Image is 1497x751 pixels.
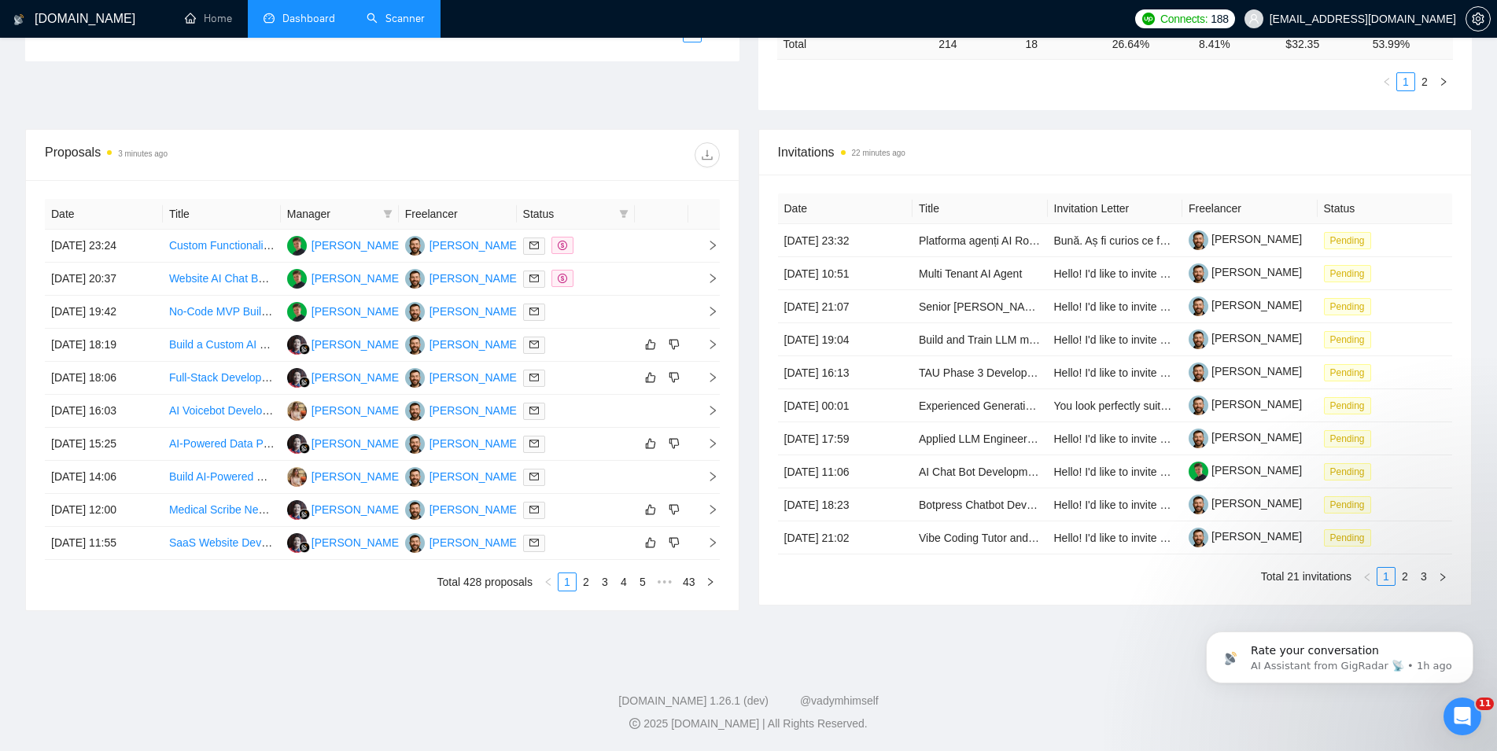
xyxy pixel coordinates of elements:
img: gigradar-bm.png [299,443,310,454]
button: left [664,24,683,42]
a: [PERSON_NAME] [1189,365,1302,377]
a: Medical Scribe Needed for AI Development [169,503,380,516]
img: c1-JWQDXWEy3CnA6sRtFzzU22paoDq5cZnWyBNc3HWqwvuW0qNnjm1CMP-YmbEEtPC [1189,396,1208,415]
img: SS [287,335,307,355]
th: Status [1318,193,1453,224]
li: Next Page [702,24,721,42]
div: [PERSON_NAME] [430,336,520,353]
img: c1-JWQDXWEy3CnA6sRtFzzU22paoDq5cZnWyBNc3HWqwvuW0qNnjm1CMP-YmbEEtPC [1189,429,1208,448]
td: [DATE] 19:04 [778,323,913,356]
a: Senior [PERSON_NAME] (5+ years experience) [919,300,1154,313]
img: gigradar-bm.png [299,344,310,355]
a: Pending [1324,465,1377,477]
iframe: Intercom live chat [1444,698,1481,735]
a: VK[PERSON_NAME] [405,436,520,449]
span: Pending [1324,232,1371,249]
a: Pending [1324,333,1377,345]
img: VK [405,467,425,487]
a: VK[PERSON_NAME] [405,536,520,548]
button: dislike [665,335,684,354]
th: Date [45,199,163,230]
td: [DATE] 10:51 [778,257,913,290]
div: Proposals [45,142,382,168]
img: VK [405,269,425,289]
a: No-Code MVP Builder - Real Estate SaaS [169,305,374,318]
a: SS[PERSON_NAME] [287,370,402,383]
img: c1-JWQDXWEy3CnA6sRtFzzU22paoDq5cZnWyBNc3HWqwvuW0qNnjm1CMP-YmbEEtPC [1189,528,1208,547]
iframe: Intercom notifications message [1182,598,1497,709]
a: 1 [1397,73,1414,90]
span: mail [529,505,539,514]
a: AI Voicebot Developer Needed [169,404,319,417]
span: Bună. Aș fi curios ce fel de agenți AI poți produce și să discutăm despre o colaborare. [1054,234,1470,247]
img: c1-JWQDXWEy3CnA6sRtFzzU22paoDq5cZnWyBNc3HWqwvuW0qNnjm1CMP-YmbEEtPC [1189,329,1208,349]
a: 3 [1415,568,1432,585]
a: SS[PERSON_NAME] [287,536,402,548]
img: AV [287,401,307,421]
span: like [645,371,656,384]
a: [PERSON_NAME] [1189,299,1302,311]
button: like [641,500,660,519]
span: download [695,149,719,161]
span: 11 [1476,698,1494,710]
span: right [695,405,718,416]
img: Profile image for AI Assistant from GigRadar 📡 [35,47,61,72]
a: [PERSON_NAME] [1189,431,1302,444]
div: [PERSON_NAME] [430,303,520,320]
td: Total [777,28,933,59]
img: c1-JWQDXWEy3CnA6sRtFzzU22paoDq5cZnWyBNc3HWqwvuW0qNnjm1CMP-YmbEEtPC [1189,230,1208,250]
a: Pending [1324,366,1377,378]
td: Applied LLM Engineer (Prompt Specialist) [913,422,1048,455]
span: like [645,503,656,516]
a: Pending [1324,399,1377,411]
button: dislike [665,500,684,519]
span: right [1438,572,1447,582]
a: VK[PERSON_NAME] [405,271,520,284]
span: left [1382,77,1392,87]
div: [PERSON_NAME] [430,501,520,518]
td: 26.64 % [1106,28,1193,59]
a: [PERSON_NAME] [1189,266,1302,278]
a: [PERSON_NAME] [1189,233,1302,245]
button: right [1434,72,1453,91]
span: filter [380,202,396,226]
td: [DATE] 16:03 [45,395,163,428]
td: [DATE] 18:23 [778,488,913,521]
span: filter [383,209,393,219]
a: Full-Stack Developer Needed for AI YouTube Thumbnail SaaS (MVP) [169,371,507,384]
a: Build a Custom AI Solution Similar to NextTownAI [169,338,411,351]
span: right [695,438,718,449]
img: VK [405,500,425,520]
a: VK[PERSON_NAME] [405,370,520,383]
button: left [1377,72,1396,91]
td: AI Voicebot Developer Needed [163,395,281,428]
span: dislike [669,437,680,450]
div: [PERSON_NAME] [312,468,402,485]
td: [DATE] 18:06 [45,362,163,395]
span: right [695,306,718,317]
td: Website AI Chat Bot (Phones and Desktops) [163,263,281,296]
li: Previous Page [1377,72,1396,91]
a: Pending [1324,498,1377,510]
div: [PERSON_NAME] [430,402,520,419]
div: [PERSON_NAME] [430,468,520,485]
span: user [1248,13,1259,24]
td: [DATE] 15:25 [45,428,163,461]
span: Pending [1324,364,1371,381]
span: dislike [669,536,680,549]
img: c1-JWQDXWEy3CnA6sRtFzzU22paoDq5cZnWyBNc3HWqwvuW0qNnjm1CMP-YmbEEtPC [1189,296,1208,316]
span: mail [529,307,539,316]
td: [DATE] 00:01 [778,389,913,422]
span: Pending [1324,265,1371,282]
td: No-Code MVP Builder - Real Estate SaaS [163,296,281,329]
td: [DATE] 23:32 [778,224,913,257]
button: dislike [665,434,684,453]
span: Pending [1324,430,1371,447]
a: MB[PERSON_NAME] [287,271,402,284]
td: Senior Django Developer (5+ years experience) [913,290,1048,323]
td: Medical Scribe Needed for AI Development [163,494,281,527]
span: Pending [1324,529,1371,547]
img: c1CkLHUIwD5Ucvm7oiXNAph9-NOmZLZpbVsUrINqn_V_EzHsJW7P7QxldjUFcJOdWX [1189,462,1208,481]
img: c1-JWQDXWEy3CnA6sRtFzzU22paoDq5cZnWyBNc3HWqwvuW0qNnjm1CMP-YmbEEtPC [1189,263,1208,283]
img: SS [287,434,307,454]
